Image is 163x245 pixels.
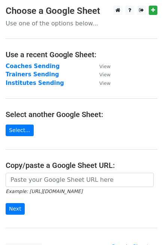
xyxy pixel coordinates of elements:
a: Coaches Sending [6,63,60,70]
small: Example: [URL][DOMAIN_NAME] [6,189,82,194]
a: View [92,80,111,86]
small: View [99,64,111,69]
a: Trainers Sending [6,71,59,78]
small: View [99,72,111,77]
h4: Select another Google Sheet: [6,110,157,119]
h4: Use a recent Google Sheet: [6,50,157,59]
input: Paste your Google Sheet URL here [6,173,154,187]
input: Next [6,203,25,215]
a: Select... [6,125,34,136]
a: View [92,63,111,70]
h3: Choose a Google Sheet [6,6,157,16]
iframe: Chat Widget [126,209,163,245]
a: Institutes Sending [6,80,64,86]
a: View [92,71,111,78]
small: View [99,80,111,86]
p: Use one of the options below... [6,19,157,27]
h4: Copy/paste a Google Sheet URL: [6,161,157,170]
